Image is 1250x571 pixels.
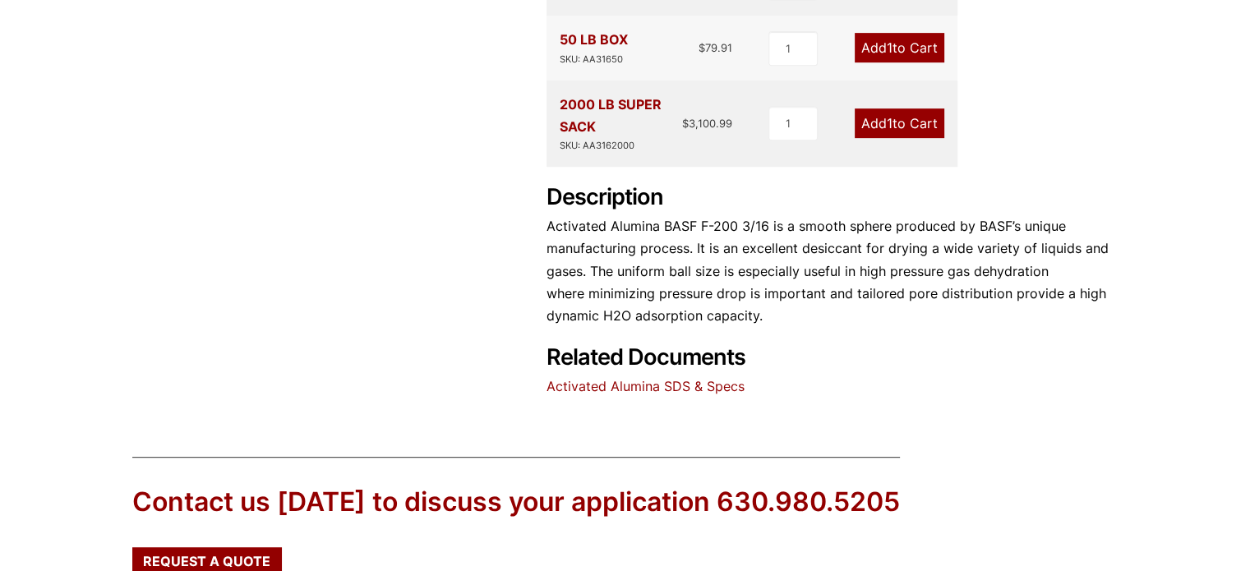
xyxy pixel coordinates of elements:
[887,115,893,131] span: 1
[855,33,944,62] a: Add1to Cart
[682,117,689,130] span: $
[560,29,628,67] div: 50 LB BOX
[699,41,705,54] span: $
[547,215,1119,327] p: Activated Alumina BASF F-200 3/16 is a smooth sphere produced by BASF’s unique manufacturing proc...
[560,138,683,154] div: SKU: AA3162000
[560,52,628,67] div: SKU: AA31650
[143,555,270,568] span: Request a Quote
[682,117,732,130] bdi: 3,100.99
[547,378,745,394] a: Activated Alumina SDS & Specs
[699,41,732,54] bdi: 79.91
[132,484,900,521] div: Contact us [DATE] to discuss your application 630.980.5205
[560,94,683,154] div: 2000 LB SUPER SACK
[547,184,1119,211] h2: Description
[855,108,944,138] a: Add1to Cart
[887,39,893,56] span: 1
